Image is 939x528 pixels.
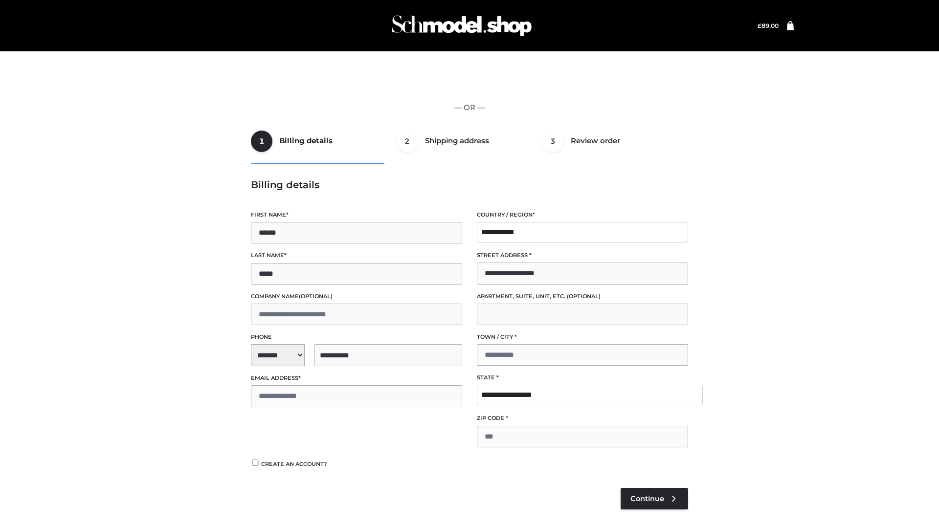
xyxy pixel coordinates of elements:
span: £ [758,22,761,29]
label: Email address [251,374,462,383]
h3: Billing details [251,179,688,191]
label: Town / City [477,332,688,342]
label: Street address [477,251,688,260]
span: (optional) [299,293,333,300]
span: Continue [630,494,664,503]
label: Last name [251,251,462,260]
label: Country / Region [477,210,688,220]
bdi: 89.00 [758,22,779,29]
label: Apartment, suite, unit, etc. [477,292,688,301]
a: £89.00 [758,22,779,29]
label: Company name [251,292,462,301]
label: First name [251,210,462,220]
label: ZIP Code [477,414,688,423]
input: Create an account? [251,460,260,466]
label: Phone [251,332,462,342]
span: Create an account? [261,461,327,467]
p: — OR — [145,101,794,114]
a: Continue [621,488,688,509]
label: State [477,373,688,382]
span: (optional) [567,293,601,300]
img: Schmodel Admin 964 [388,6,535,45]
iframe: Secure express checkout frame [143,65,796,92]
